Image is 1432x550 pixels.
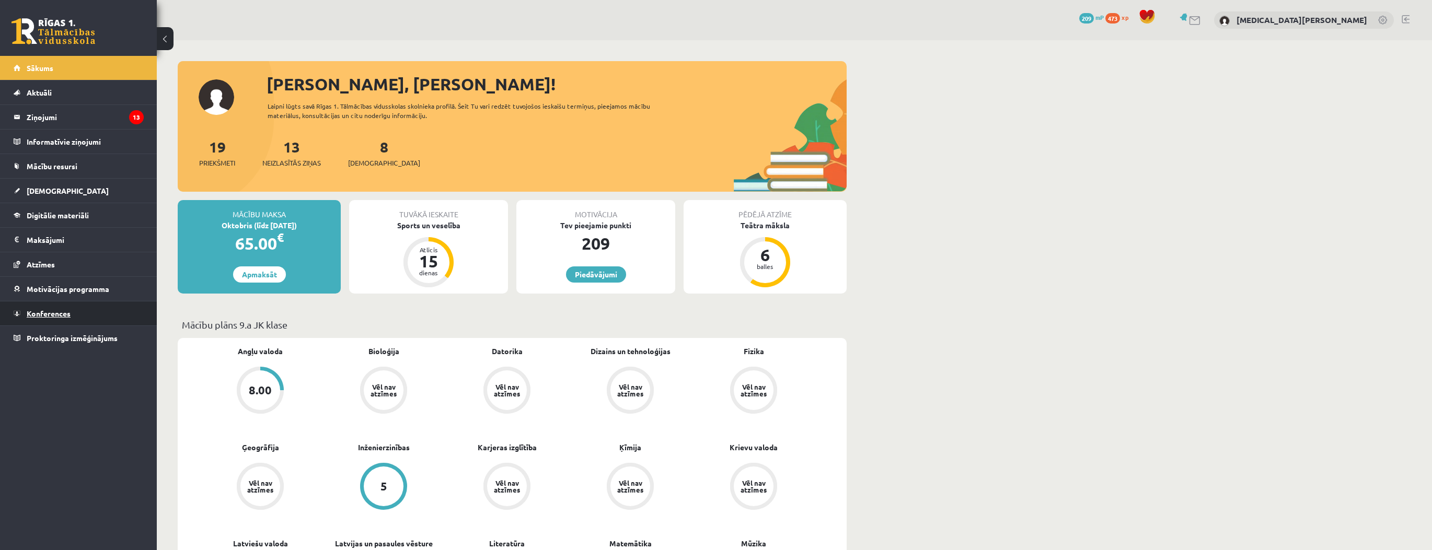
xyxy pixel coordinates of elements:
[14,56,144,80] a: Sākums
[238,346,283,357] a: Angļu valoda
[445,463,569,512] a: Vēl nav atzīmes
[27,105,144,129] legend: Ziņojumi
[489,538,525,549] a: Literatūra
[1219,16,1230,26] img: Nikita Gendeļmans
[413,253,444,270] div: 15
[27,161,77,171] span: Mācību resursi
[516,220,675,231] div: Tev pieejamie punkti
[349,220,508,289] a: Sports un veselība Atlicis 15 dienas
[27,260,55,269] span: Atzīmes
[14,252,144,276] a: Atzīmes
[27,210,89,220] span: Digitālie materiāli
[14,105,144,129] a: Ziņojumi13
[684,220,847,231] div: Teātra māksla
[242,442,279,453] a: Ģeogrāfija
[262,137,321,168] a: 13Neizlasītās ziņas
[11,18,95,44] a: Rīgas 1. Tālmācības vidusskola
[730,442,778,453] a: Krievu valoda
[566,266,626,283] a: Piedāvājumi
[182,318,842,332] p: Mācību plāns 9.a JK klase
[14,326,144,350] a: Proktoringa izmēģinājums
[27,309,71,318] span: Konferences
[358,442,410,453] a: Inženierzinības
[178,200,341,220] div: Mācību maksa
[178,231,341,256] div: 65.00
[335,538,433,549] a: Latvijas un pasaules vēsture
[199,158,235,168] span: Priekšmeti
[349,200,508,220] div: Tuvākā ieskaite
[445,367,569,416] a: Vēl nav atzīmes
[27,186,109,195] span: [DEMOGRAPHIC_DATA]
[749,247,781,263] div: 6
[692,463,815,512] a: Vēl nav atzīmes
[739,479,768,493] div: Vēl nav atzīmes
[14,130,144,154] a: Informatīvie ziņojumi
[348,137,420,168] a: 8[DEMOGRAPHIC_DATA]
[516,200,675,220] div: Motivācija
[27,333,118,343] span: Proktoringa izmēģinājums
[249,384,272,396] div: 8.00
[262,158,321,168] span: Neizlasītās ziņas
[233,538,288,549] a: Latviešu valoda
[516,231,675,256] div: 209
[14,154,144,178] a: Mācību resursi
[1079,13,1094,24] span: 209
[369,383,398,397] div: Vēl nav atzīmes
[492,346,523,357] a: Datorika
[199,137,235,168] a: 19Priekšmeti
[569,367,692,416] a: Vēl nav atzīmes
[322,367,445,416] a: Vēl nav atzīmes
[741,538,766,549] a: Mūzika
[744,346,764,357] a: Fizika
[14,80,144,104] a: Aktuāli
[268,101,669,120] div: Laipni lūgts savā Rīgas 1. Tālmācības vidusskolas skolnieka profilā. Šeit Tu vari redzēt tuvojošo...
[199,463,322,512] a: Vēl nav atzīmes
[492,383,522,397] div: Vēl nav atzīmes
[492,479,522,493] div: Vēl nav atzīmes
[14,228,144,252] a: Maksājumi
[692,367,815,416] a: Vēl nav atzīmes
[199,367,322,416] a: 8.00
[14,277,144,301] a: Motivācijas programma
[413,270,444,276] div: dienas
[27,228,144,252] legend: Maksājumi
[616,383,645,397] div: Vēl nav atzīmes
[27,88,52,97] span: Aktuāli
[749,263,781,270] div: balles
[478,442,537,453] a: Karjeras izglītība
[129,110,144,124] i: 13
[619,442,641,453] a: Ķīmija
[322,463,445,512] a: 5
[349,220,508,231] div: Sports un veselība
[616,479,645,493] div: Vēl nav atzīmes
[739,383,768,397] div: Vēl nav atzīmes
[1105,13,1120,24] span: 473
[1105,13,1134,21] a: 473 xp
[348,158,420,168] span: [DEMOGRAPHIC_DATA]
[27,284,109,294] span: Motivācijas programma
[684,220,847,289] a: Teātra māksla 6 balles
[1237,15,1367,25] a: [MEDICAL_DATA][PERSON_NAME]
[27,63,53,73] span: Sākums
[27,130,144,154] legend: Informatīvie ziņojumi
[233,266,286,283] a: Apmaksāt
[277,230,284,245] span: €
[368,346,399,357] a: Bioloģija
[413,247,444,253] div: Atlicis
[1095,13,1104,21] span: mP
[591,346,671,357] a: Dizains un tehnoloģijas
[14,179,144,203] a: [DEMOGRAPHIC_DATA]
[267,72,847,97] div: [PERSON_NAME], [PERSON_NAME]!
[1122,13,1128,21] span: xp
[684,200,847,220] div: Pēdējā atzīme
[246,479,275,493] div: Vēl nav atzīmes
[609,538,652,549] a: Matemātika
[1079,13,1104,21] a: 209 mP
[380,481,387,492] div: 5
[14,203,144,227] a: Digitālie materiāli
[569,463,692,512] a: Vēl nav atzīmes
[14,301,144,325] a: Konferences
[178,220,341,231] div: Oktobris (līdz [DATE])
